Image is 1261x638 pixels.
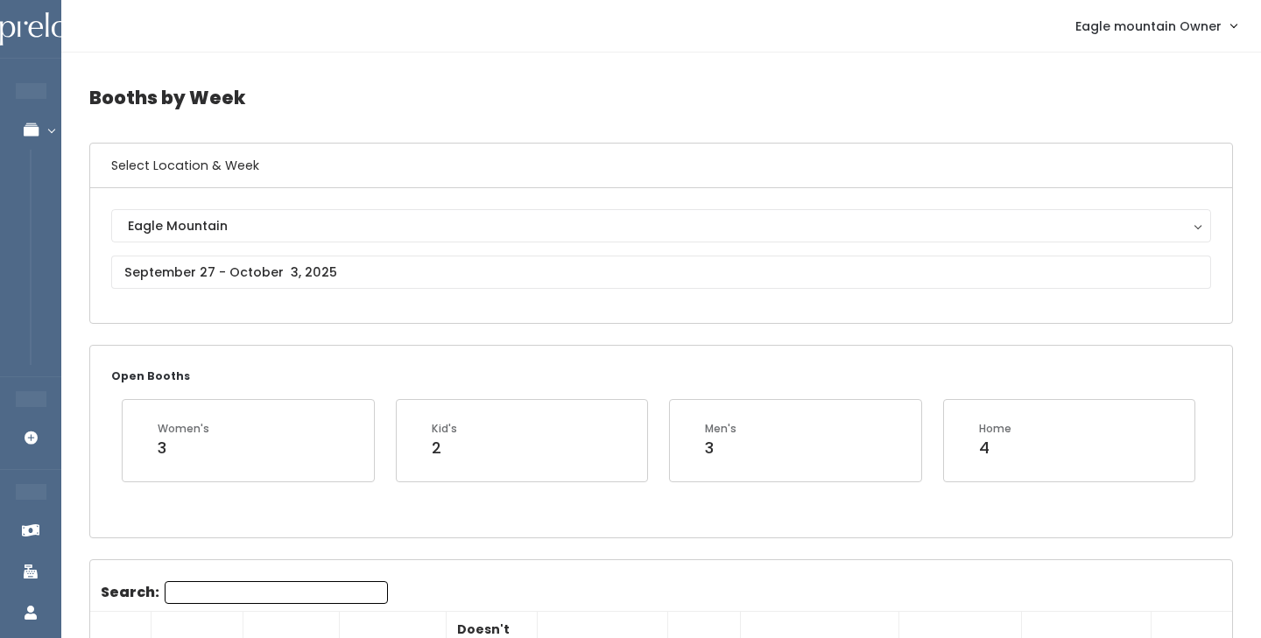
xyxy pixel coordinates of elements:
div: Men's [705,421,736,437]
a: Eagle mountain Owner [1058,7,1254,45]
h6: Select Location & Week [90,144,1232,188]
label: Search: [101,581,388,604]
div: Eagle Mountain [128,216,1194,235]
span: Eagle mountain Owner [1075,17,1222,36]
small: Open Booths [111,368,190,383]
h4: Booths by Week [89,74,1233,122]
div: Kid's [432,421,457,437]
input: Search: [165,581,388,604]
button: Eagle Mountain [111,209,1211,242]
div: 2 [432,437,457,459]
div: Women's [158,421,209,437]
div: 3 [158,437,209,459]
div: 3 [705,437,736,459]
div: Home [979,421,1011,437]
div: 4 [979,437,1011,459]
input: September 27 - October 3, 2025 [111,256,1211,289]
